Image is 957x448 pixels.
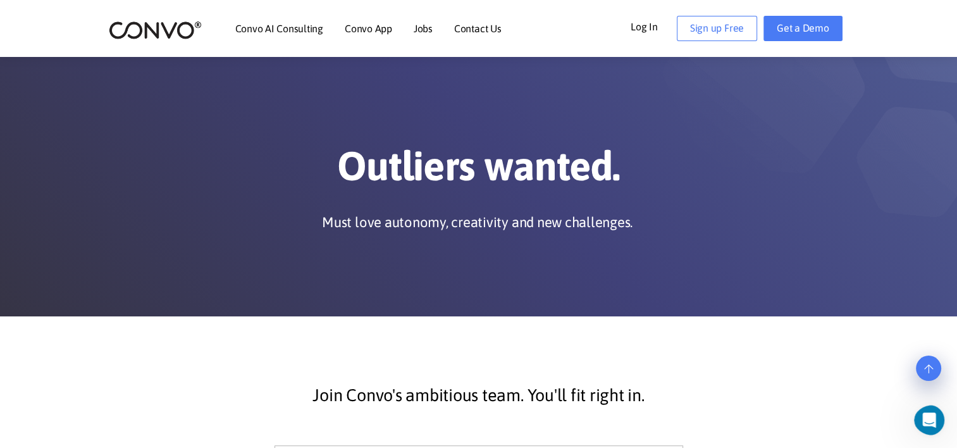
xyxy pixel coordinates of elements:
[763,16,843,41] a: Get a Demo
[137,380,820,411] p: Join Convo's ambitious team. You'll fit right in.
[345,23,392,34] a: Convo App
[414,23,433,34] a: Jobs
[914,405,953,435] iframe: Intercom live chat
[235,23,323,34] a: Convo AI Consulting
[109,20,202,40] img: logo_2.png
[128,142,830,200] h1: Outliers wanted.
[454,23,502,34] a: Contact Us
[322,213,633,232] p: Must love autonomy, creativity and new challenges.
[677,16,757,41] a: Sign up Free
[631,16,677,36] a: Log In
